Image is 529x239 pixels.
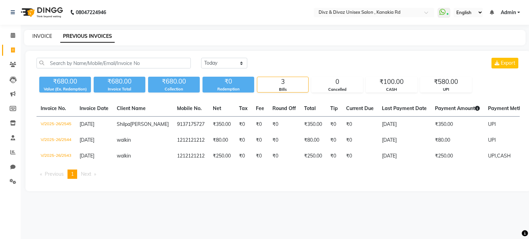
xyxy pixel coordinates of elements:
[209,132,235,148] td: ₹80.00
[488,121,496,127] span: UPI
[203,86,254,92] div: Redemption
[431,117,484,133] td: ₹350.00
[304,105,316,111] span: Total
[326,117,342,133] td: ₹0
[366,87,417,93] div: CASH
[235,117,252,133] td: ₹0
[326,132,342,148] td: ₹0
[342,117,378,133] td: ₹0
[39,77,91,86] div: ₹680.00
[80,105,108,111] span: Invoice Date
[173,117,209,133] td: 9137175727
[148,77,200,86] div: ₹680.00
[37,148,75,164] td: V/2025-26/2543
[435,105,480,111] span: Payment Amount
[173,148,209,164] td: 1212121212
[257,87,308,93] div: Bills
[268,117,300,133] td: ₹0
[80,137,94,143] span: [DATE]
[80,153,94,159] span: [DATE]
[252,148,268,164] td: ₹0
[312,77,363,87] div: 0
[431,148,484,164] td: ₹250.00
[37,132,75,148] td: V/2025-26/2544
[497,153,511,159] span: CASH
[312,87,363,93] div: Cancelled
[117,105,146,111] span: Client Name
[117,137,131,143] span: walkin
[342,132,378,148] td: ₹0
[148,86,200,92] div: Collection
[235,148,252,164] td: ₹0
[94,77,145,86] div: ₹680.00
[378,148,431,164] td: [DATE]
[37,170,520,179] nav: Pagination
[326,148,342,164] td: ₹0
[39,86,91,92] div: Value (Ex. Redemption)
[300,148,326,164] td: ₹250.00
[252,117,268,133] td: ₹0
[71,171,74,177] span: 1
[80,121,94,127] span: [DATE]
[32,33,52,39] a: INVOICE
[252,132,268,148] td: ₹0
[203,77,254,86] div: ₹0
[209,148,235,164] td: ₹250.00
[45,171,64,177] span: Previous
[421,87,471,93] div: UPI
[257,77,308,87] div: 3
[501,60,515,66] span: Export
[346,105,374,111] span: Current Due
[300,132,326,148] td: ₹80.00
[41,105,66,111] span: Invoice No.
[76,3,106,22] b: 08047224946
[268,148,300,164] td: ₹0
[81,171,91,177] span: Next
[382,105,427,111] span: Last Payment Date
[421,77,471,87] div: ₹580.00
[37,117,75,133] td: V/2025-26/2545
[117,153,131,159] span: walkin
[488,153,497,159] span: UPI,
[366,77,417,87] div: ₹100.00
[342,148,378,164] td: ₹0
[491,58,518,68] button: Export
[130,121,169,127] span: [PERSON_NAME]
[18,3,65,22] img: logo
[300,117,326,133] td: ₹350.00
[239,105,248,111] span: Tax
[173,132,209,148] td: 1212121212
[235,132,252,148] td: ₹0
[378,117,431,133] td: [DATE]
[117,121,130,127] span: Shilpa
[272,105,296,111] span: Round Off
[501,9,516,16] span: Admin
[177,105,202,111] span: Mobile No.
[330,105,338,111] span: Tip
[431,132,484,148] td: ₹80.00
[60,30,115,43] a: PREVIOUS INVOICES
[37,58,191,68] input: Search by Name/Mobile/Email/Invoice No
[209,117,235,133] td: ₹350.00
[488,137,496,143] span: UPI
[213,105,221,111] span: Net
[378,132,431,148] td: [DATE]
[268,132,300,148] td: ₹0
[94,86,145,92] div: Invoice Total
[256,105,264,111] span: Fee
